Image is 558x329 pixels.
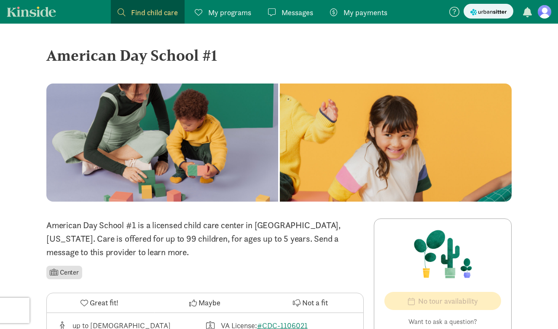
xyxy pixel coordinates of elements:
p: American Day School #1 is a licensed child care center in [GEOGRAPHIC_DATA], [US_STATE]. Care is ... [46,218,364,259]
span: Messages [282,7,313,18]
span: My programs [208,7,251,18]
p: Want to ask a question? [384,317,501,327]
span: Not a fit [302,297,328,308]
span: Find child care [131,7,178,18]
span: Maybe [199,297,220,308]
span: Great fit! [90,297,118,308]
img: urbansitter_logo_small.svg [470,8,507,16]
div: American Day School #1 [46,44,512,67]
span: My payments [343,7,387,18]
button: Great fit! [47,293,152,313]
button: No tour availability [384,292,501,310]
span: No tour availability [418,295,478,307]
button: Maybe [152,293,258,313]
a: Kinside [7,6,56,17]
li: Center [46,266,82,279]
button: Not a fit [258,293,363,313]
